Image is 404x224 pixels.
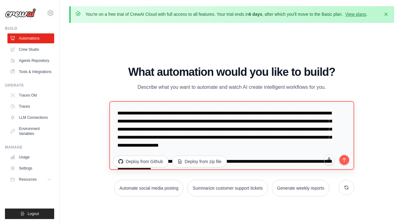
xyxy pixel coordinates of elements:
div: Manage [5,145,54,150]
button: Deploy from zip file [172,156,227,167]
a: Usage [7,152,54,162]
p: You're on a free trial of CrewAI Cloud with full access to all features. Your trial ends in , aft... [85,11,367,17]
a: Settings [7,163,54,173]
a: Traces Old [7,90,54,100]
span: Resources [19,177,37,182]
img: Logo [5,8,36,18]
h1: What automation would you like to build? [109,66,354,78]
button: Automate social media posting [114,180,184,196]
a: Environment Variables [7,124,54,139]
a: View plans [345,12,366,17]
div: Build [5,26,54,31]
strong: 6 days [249,12,262,17]
button: Summarize customer support tickets [187,180,268,196]
a: Crew Studio [7,45,54,54]
button: Deploy from Github [113,156,168,167]
button: Resources [7,174,54,184]
a: Automations [7,33,54,43]
button: Generate weekly reports [272,180,330,196]
p: Describe what you want to automate and watch AI create intelligent workflows for you. [128,83,336,91]
span: Logout [28,211,39,216]
a: Agents Repository [7,56,54,66]
iframe: Chat Widget [373,194,404,224]
a: LLM Connections [7,113,54,123]
a: Tools & Integrations [7,67,54,77]
a: Traces [7,101,54,111]
button: Logout [5,209,54,219]
div: Operate [5,83,54,88]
